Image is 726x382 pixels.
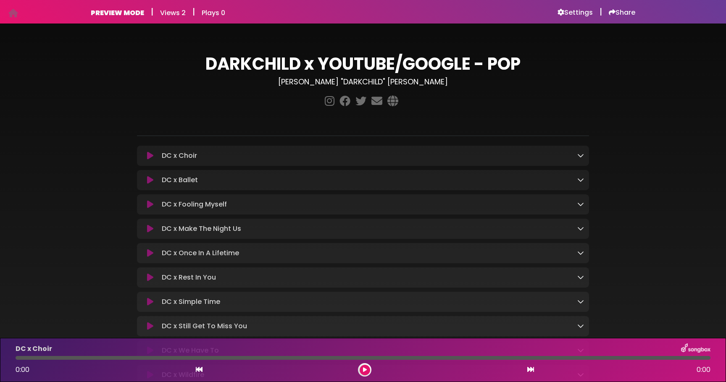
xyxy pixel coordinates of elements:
[137,54,589,74] h1: DARKCHILD x YOUTUBE/GOOGLE - POP
[162,248,239,258] p: DC x Once In A Lifetime
[91,9,144,17] h6: PREVIEW MODE
[16,365,29,374] span: 0:00
[16,344,52,354] p: DC x Choir
[192,7,195,17] h5: |
[160,9,186,17] h6: Views 2
[697,365,710,375] span: 0:00
[202,9,225,17] h6: Plays 0
[600,7,602,17] h5: |
[162,151,197,161] p: DC x Choir
[162,321,247,331] p: DC x Still Get To Miss You
[609,8,635,17] a: Share
[151,7,153,17] h5: |
[162,199,227,209] p: DC x Fooling Myself
[162,272,216,283] p: DC x Rest In You
[162,175,198,185] p: DC x Ballet
[162,224,241,234] p: DC x Make The Night Us
[137,77,589,86] h3: [PERSON_NAME] "DARKCHILD" [PERSON_NAME]
[162,297,220,307] p: DC x Simple Time
[558,8,593,17] a: Settings
[681,343,710,354] img: songbox-logo-white.png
